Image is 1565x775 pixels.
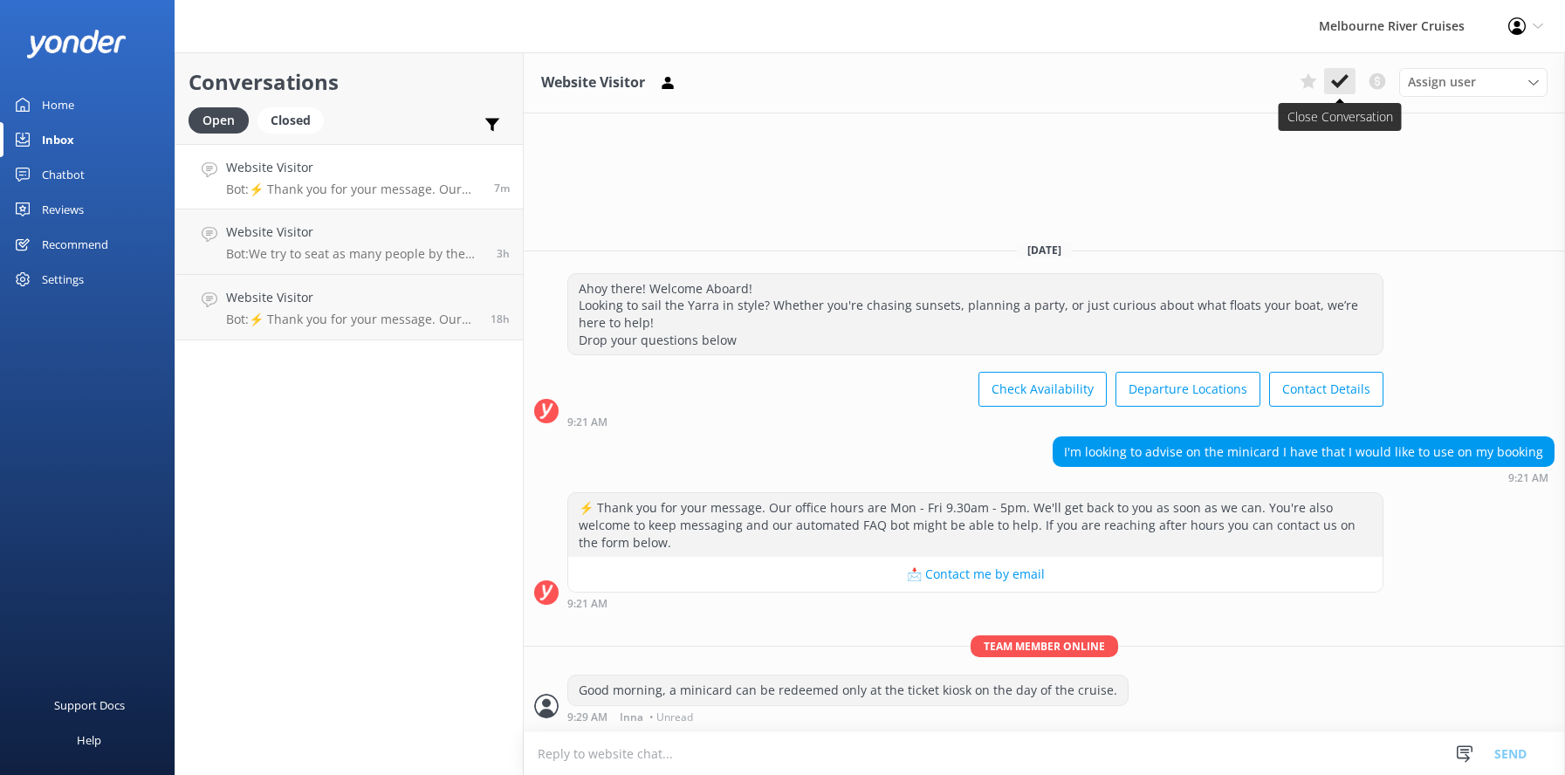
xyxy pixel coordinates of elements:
[567,599,607,609] strong: 9:21 AM
[257,110,333,129] a: Closed
[491,312,510,326] span: Sep 24 2025 02:58pm (UTC +10:00) Australia/Sydney
[175,275,523,340] a: Website VisitorBot:⚡ Thank you for your message. Our office hours are Mon - Fri 9.30am - 5pm. We'...
[567,712,607,723] strong: 9:29 AM
[1115,372,1260,407] button: Departure Locations
[497,246,510,261] span: Sep 25 2025 05:36am (UTC +10:00) Australia/Sydney
[1054,437,1554,467] div: I'm looking to advise on the minicard I have that I would like to use on my booking
[494,181,510,195] span: Sep 25 2025 09:21am (UTC +10:00) Australia/Sydney
[257,107,324,134] div: Closed
[567,710,1129,723] div: Sep 25 2025 09:29am (UTC +10:00) Australia/Sydney
[42,192,84,227] div: Reviews
[42,122,74,157] div: Inbox
[42,157,85,192] div: Chatbot
[567,597,1383,609] div: Sep 25 2025 09:21am (UTC +10:00) Australia/Sydney
[42,262,84,297] div: Settings
[54,688,125,723] div: Support Docs
[189,110,257,129] a: Open
[175,209,523,275] a: Website VisitorBot:We try to seat as many people by the windows as possible, but not everyone is ...
[77,723,101,758] div: Help
[620,712,643,723] span: Inna
[971,635,1118,657] span: Team member online
[1269,372,1383,407] button: Contact Details
[42,227,108,262] div: Recommend
[1408,72,1476,92] span: Assign user
[568,676,1128,705] div: Good morning, a minicard can be redeemed only at the ticket kiosk on the day of the cruise.
[189,65,510,99] h2: Conversations
[1017,243,1072,257] span: [DATE]
[226,246,484,262] p: Bot: We try to seat as many people by the windows as possible, but not everyone is able to sit th...
[1399,68,1548,96] div: Assign User
[226,288,477,307] h4: Website Visitor
[42,87,74,122] div: Home
[189,107,249,134] div: Open
[1508,473,1548,484] strong: 9:21 AM
[175,144,523,209] a: Website VisitorBot:⚡ Thank you for your message. Our office hours are Mon - Fri 9.30am - 5pm. We'...
[226,182,481,197] p: Bot: ⚡ Thank you for your message. Our office hours are Mon - Fri 9.30am - 5pm. We'll get back to...
[567,415,1383,428] div: Sep 25 2025 09:21am (UTC +10:00) Australia/Sydney
[568,493,1383,557] div: ⚡ Thank you for your message. Our office hours are Mon - Fri 9.30am - 5pm. We'll get back to you ...
[226,223,484,242] h4: Website Visitor
[567,417,607,428] strong: 9:21 AM
[26,30,127,58] img: yonder-white-logo.png
[568,274,1383,354] div: Ahoy there! Welcome Aboard! Looking to sail the Yarra in style? Whether you're chasing sunsets, p...
[226,158,481,177] h4: Website Visitor
[649,712,693,723] span: • Unread
[1053,471,1555,484] div: Sep 25 2025 09:21am (UTC +10:00) Australia/Sydney
[541,72,645,94] h3: Website Visitor
[978,372,1107,407] button: Check Availability
[568,557,1383,592] button: 📩 Contact me by email
[226,312,477,327] p: Bot: ⚡ Thank you for your message. Our office hours are Mon - Fri 9.30am - 5pm. We'll get back to...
